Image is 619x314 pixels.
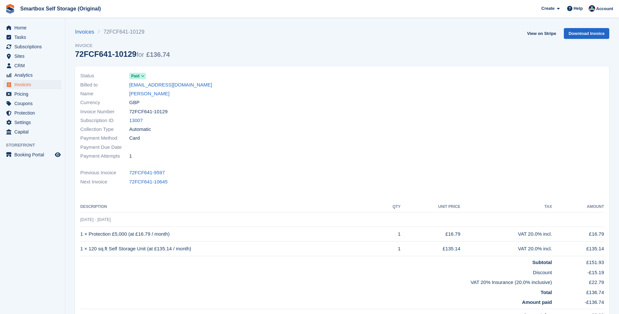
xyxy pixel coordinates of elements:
a: Invoices [75,28,98,36]
span: Payment Method [80,134,129,142]
th: Description [80,202,379,212]
a: [EMAIL_ADDRESS][DOMAIN_NAME] [129,81,212,89]
span: Invoices [14,80,54,89]
span: Help [574,5,583,12]
td: £136.74 [552,286,604,296]
a: View on Stripe [524,28,559,39]
td: £16.79 [401,227,460,242]
a: 13007 [129,117,143,124]
a: menu [3,52,62,61]
span: Payment Attempts [80,152,129,160]
span: Booking Portal [14,150,54,159]
span: Account [596,6,613,12]
span: [DATE] - [DATE] [80,217,111,222]
a: 72FCF641-10645 [129,178,168,186]
a: Download Invoice [564,28,609,39]
div: 72FCF641-10129 [75,50,170,58]
img: stora-icon-8386f47178a22dfd0bd8f6a31ec36ba5ce8667c1dd55bd0f319d3a0aa187defe.svg [5,4,15,14]
img: Alex Selenitsas [589,5,595,12]
a: menu [3,23,62,32]
span: Card [129,134,140,142]
td: Discount [80,266,552,276]
td: £22.79 [552,276,604,286]
span: Subscription ID [80,117,129,124]
span: GBP [129,99,140,106]
span: Collection Type [80,126,129,133]
span: Automatic [129,126,151,133]
a: menu [3,127,62,136]
span: Payment Due Date [80,144,129,151]
span: Subscriptions [14,42,54,51]
span: Previous Invoice [80,169,129,177]
span: Tasks [14,33,54,42]
a: menu [3,61,62,70]
th: Unit Price [401,202,460,212]
span: CRM [14,61,54,70]
strong: Subtotal [532,259,552,265]
a: menu [3,42,62,51]
div: VAT 20.0% incl. [460,245,552,253]
span: for [136,51,144,58]
span: Capital [14,127,54,136]
span: Create [541,5,554,12]
th: QTY [379,202,400,212]
td: -£136.74 [552,296,604,309]
nav: breadcrumbs [75,28,170,36]
span: Sites [14,52,54,61]
span: Analytics [14,71,54,80]
span: £136.74 [146,51,170,58]
td: £135.14 [552,242,604,256]
a: menu [3,108,62,118]
td: 1 [379,227,400,242]
a: Smartbox Self Storage (Original) [18,3,103,14]
span: Pricing [14,89,54,99]
strong: Amount paid [522,299,552,305]
td: £135.14 [401,242,460,256]
span: Billed to [80,81,129,89]
a: menu [3,80,62,89]
a: menu [3,71,62,80]
span: Status [80,72,129,80]
td: 1 × 120 sq.ft Self Storage Unit (at £135.14 / month) [80,242,379,256]
th: Amount [552,202,604,212]
span: 1 [129,152,132,160]
strong: Total [541,290,552,295]
span: Home [14,23,54,32]
span: Next Invoice [80,178,129,186]
span: Name [80,90,129,98]
span: Invoice Number [80,108,129,116]
th: Tax [460,202,552,212]
span: Coupons [14,99,54,108]
td: -£15.19 [552,266,604,276]
span: Invoice [75,42,170,49]
div: VAT 20.0% incl. [460,230,552,238]
a: menu [3,89,62,99]
td: £16.79 [552,227,604,242]
a: menu [3,99,62,108]
span: Settings [14,118,54,127]
a: menu [3,33,62,42]
a: Preview store [54,151,62,159]
span: Protection [14,108,54,118]
span: Paid [131,73,139,79]
td: 1 [379,242,400,256]
td: 1 × Protection £5,000 (at £16.79 / month) [80,227,379,242]
a: 72FCF641-9597 [129,169,165,177]
span: Currency [80,99,129,106]
a: Paid [129,72,146,80]
a: [PERSON_NAME] [129,90,169,98]
span: Storefront [6,142,65,149]
td: £151.93 [552,256,604,266]
a: menu [3,118,62,127]
span: 72FCF641-10129 [129,108,168,116]
td: VAT 20% Insurance (20.0% inclusive) [80,276,552,286]
a: menu [3,150,62,159]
